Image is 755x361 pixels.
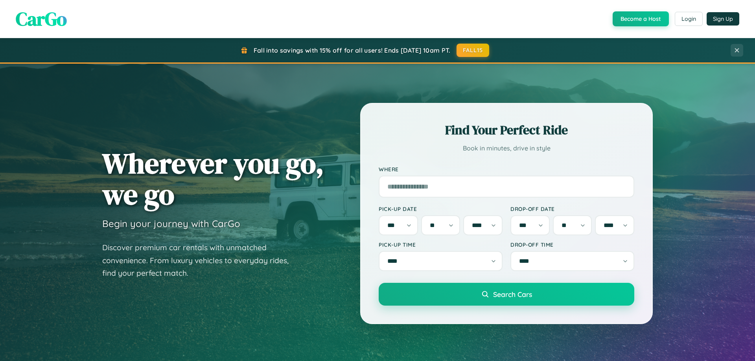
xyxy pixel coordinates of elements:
p: Book in minutes, drive in style [379,143,634,154]
span: CarGo [16,6,67,32]
button: Sign Up [707,12,739,26]
span: Search Cars [493,290,532,299]
p: Discover premium car rentals with unmatched convenience. From luxury vehicles to everyday rides, ... [102,241,299,280]
span: Fall into savings with 15% off for all users! Ends [DATE] 10am PT. [254,46,451,54]
h1: Wherever you go, we go [102,148,324,210]
button: Become a Host [613,11,669,26]
label: Drop-off Date [510,205,634,212]
label: Pick-up Date [379,205,503,212]
label: Drop-off Time [510,241,634,248]
button: FALL15 [457,44,490,57]
label: Where [379,166,634,172]
button: Search Cars [379,283,634,306]
h2: Find Your Perfect Ride [379,121,634,139]
h3: Begin your journey with CarGo [102,218,240,229]
button: Login [675,12,703,26]
label: Pick-up Time [379,241,503,248]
